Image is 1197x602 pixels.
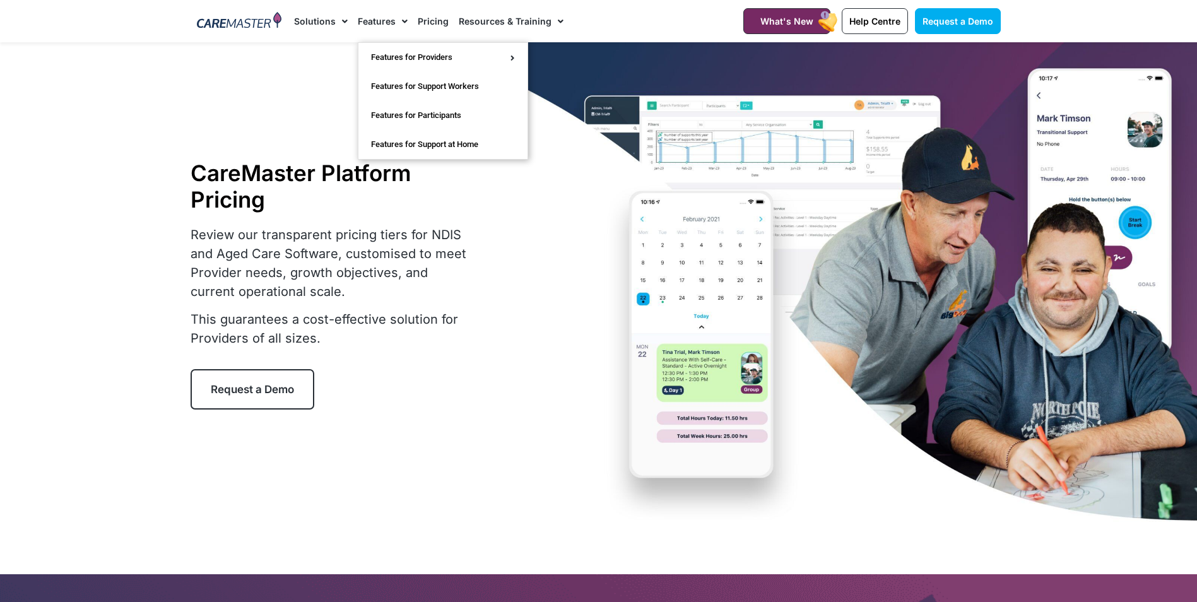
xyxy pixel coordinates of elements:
[358,42,528,160] ul: Features
[760,16,813,27] span: What's New
[923,16,993,27] span: Request a Demo
[743,8,830,34] a: What's New
[191,310,475,348] p: This guarantees a cost-effective solution for Providers of all sizes.
[842,8,908,34] a: Help Centre
[358,101,528,130] a: Features for Participants
[197,12,282,31] img: CareMaster Logo
[191,225,475,301] p: Review our transparent pricing tiers for NDIS and Aged Care Software, customised to meet Provider...
[191,160,475,213] h1: CareMaster Platform Pricing
[358,43,528,72] a: Features for Providers
[211,383,294,396] span: Request a Demo
[849,16,900,27] span: Help Centre
[358,130,528,159] a: Features for Support at Home
[915,8,1001,34] a: Request a Demo
[358,72,528,101] a: Features for Support Workers
[191,369,314,410] a: Request a Demo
